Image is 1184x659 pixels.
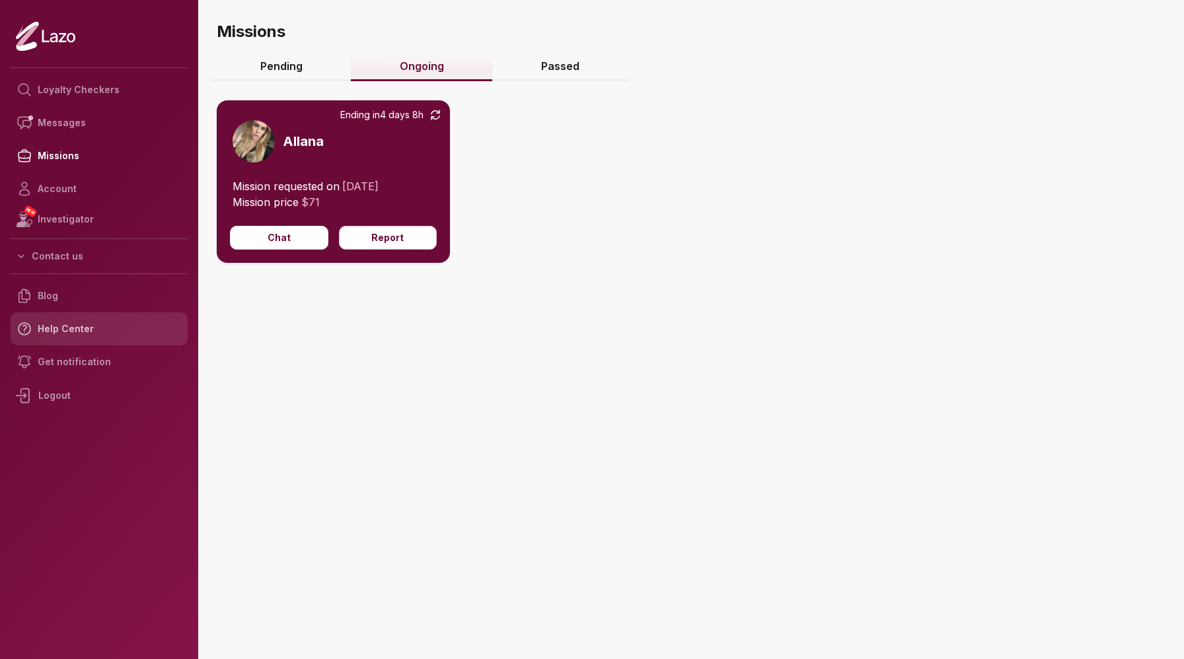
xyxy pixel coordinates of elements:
[11,73,188,106] a: Loyalty Checkers
[283,132,324,151] h3: Allana
[23,205,38,218] span: NEW
[11,312,188,345] a: Help Center
[11,139,188,172] a: Missions
[11,106,188,139] a: Messages
[492,53,628,81] a: Passed
[11,345,188,378] a: Get notification
[233,120,275,162] img: 345961d8-fe8f-4b09-90f6-0b2e761ce34b
[339,226,437,250] button: Report
[11,172,188,205] a: Account
[340,108,424,121] span: Ending in 4 days 8h
[301,195,320,209] span: $ 71
[351,53,492,81] a: Ongoing
[11,205,188,233] a: NEWInvestigator
[211,53,351,81] a: Pending
[342,180,379,193] span: [DATE]
[230,226,328,250] button: Chat
[11,244,188,268] button: Contact us
[233,195,299,209] span: Mission price
[11,279,188,312] a: Blog
[233,180,340,193] span: Mission requested on
[11,378,188,413] div: Logout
